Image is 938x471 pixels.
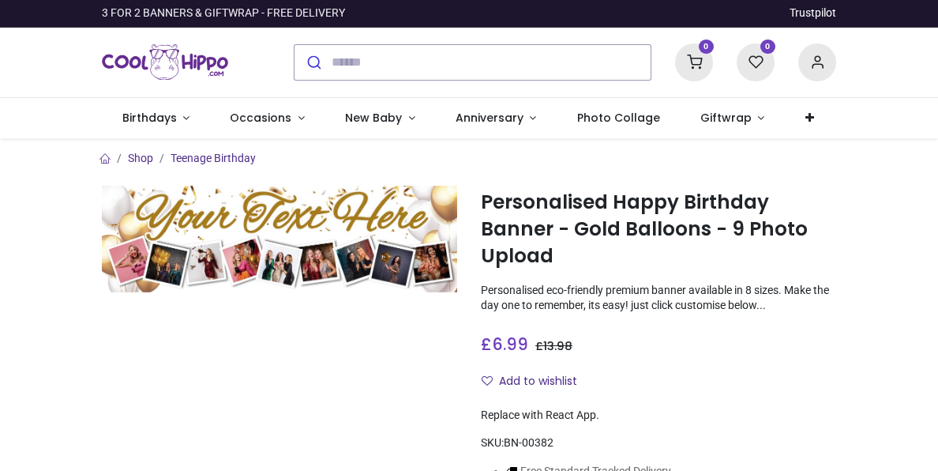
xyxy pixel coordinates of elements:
[492,333,528,356] span: 6.99
[456,110,523,126] span: Anniversary
[481,333,528,356] span: £
[345,110,402,126] span: New Baby
[122,110,177,126] span: Birthdays
[535,338,572,354] span: £
[102,98,210,139] a: Birthdays
[102,40,228,85] a: Logo of Cool Hippo
[481,368,591,395] button: Add to wishlistAdd to wishlist
[481,435,836,451] div: SKU:
[543,338,572,354] span: 13.98
[504,436,553,449] span: BN-00382
[481,408,836,424] div: Replace with React App.
[699,40,714,55] sup: 0
[325,98,436,139] a: New Baby
[210,98,325,139] a: Occasions
[482,375,493,386] i: Add to wishlist
[102,40,228,85] img: Cool Hippo
[128,152,153,164] a: Shop
[481,189,836,270] h1: Personalised Happy Birthday Banner - Gold Balloons - 9 Photo Upload
[700,110,752,126] span: Giftwrap
[790,6,836,21] a: Trustpilot
[680,98,785,139] a: Giftwrap
[737,55,775,67] a: 0
[171,152,256,164] a: Teenage Birthday
[760,40,775,55] sup: 0
[102,186,457,292] img: Personalised Happy Birthday Banner - Gold Balloons - 9 Photo Upload
[230,110,291,126] span: Occasions
[102,6,345,21] div: 3 FOR 2 BANNERS & GIFTWRAP - FREE DELIVERY
[295,45,332,80] button: Submit
[481,283,836,314] p: Personalised eco-friendly premium banner available in 8 sizes. Make the day one to remember, its ...
[435,98,557,139] a: Anniversary
[577,110,660,126] span: Photo Collage
[675,55,713,67] a: 0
